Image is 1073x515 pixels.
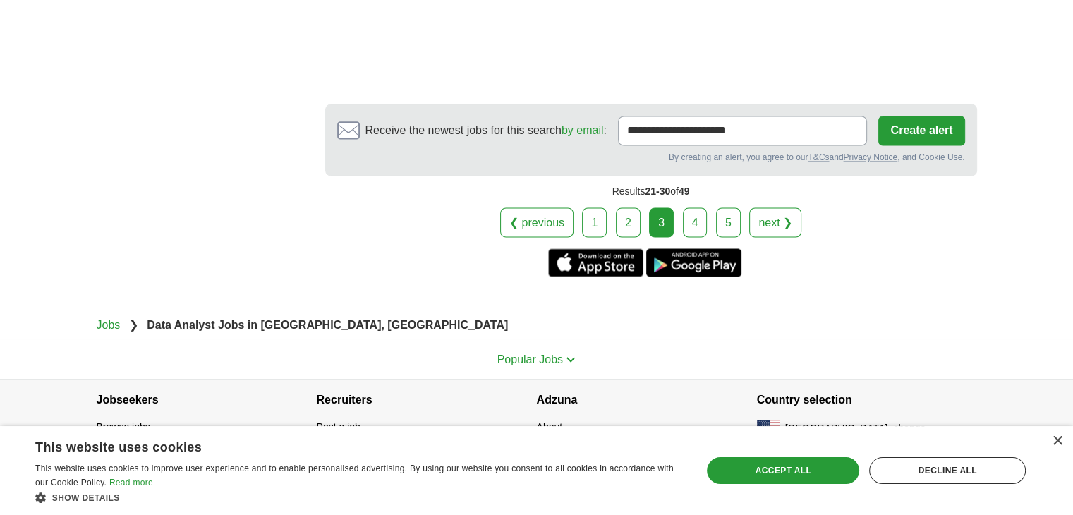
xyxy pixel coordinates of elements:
[646,248,741,277] a: Get the Android app
[97,318,121,330] a: Jobs
[537,420,563,432] a: About
[497,353,563,365] span: Popular Jobs
[548,248,643,277] a: Get the iPhone app
[869,457,1026,484] div: Decline all
[35,464,674,487] span: This website uses cookies to improve user experience and to enable personalised advertising. By u...
[582,207,607,237] a: 1
[649,207,674,237] div: 3
[97,420,150,432] a: Browse jobs
[679,186,690,197] span: 49
[843,152,897,162] a: Privacy Notice
[109,478,153,487] a: Read more, opens a new window
[35,435,647,456] div: This website uses cookies
[757,380,977,419] h4: Country selection
[683,207,708,237] a: 4
[808,152,829,162] a: T&Cs
[749,207,801,237] a: next ❯
[757,419,780,436] img: US flag
[337,151,965,164] div: By creating an alert, you agree to our and , and Cookie Use.
[645,186,670,197] span: 21-30
[616,207,641,237] a: 2
[562,124,604,136] a: by email
[893,420,926,435] button: change
[317,420,360,432] a: Post a job
[566,356,576,363] img: toggle icon
[878,116,964,145] button: Create alert
[500,207,574,237] a: ❮ previous
[129,318,138,330] span: ❯
[716,207,741,237] a: 5
[707,457,859,484] div: Accept all
[147,318,508,330] strong: Data Analyst Jobs in [GEOGRAPHIC_DATA], [GEOGRAPHIC_DATA]
[785,420,888,435] span: [GEOGRAPHIC_DATA]
[325,176,977,207] div: Results of
[1052,436,1062,447] div: Close
[52,493,120,503] span: Show details
[35,490,682,504] div: Show details
[365,122,607,139] span: Receive the newest jobs for this search :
